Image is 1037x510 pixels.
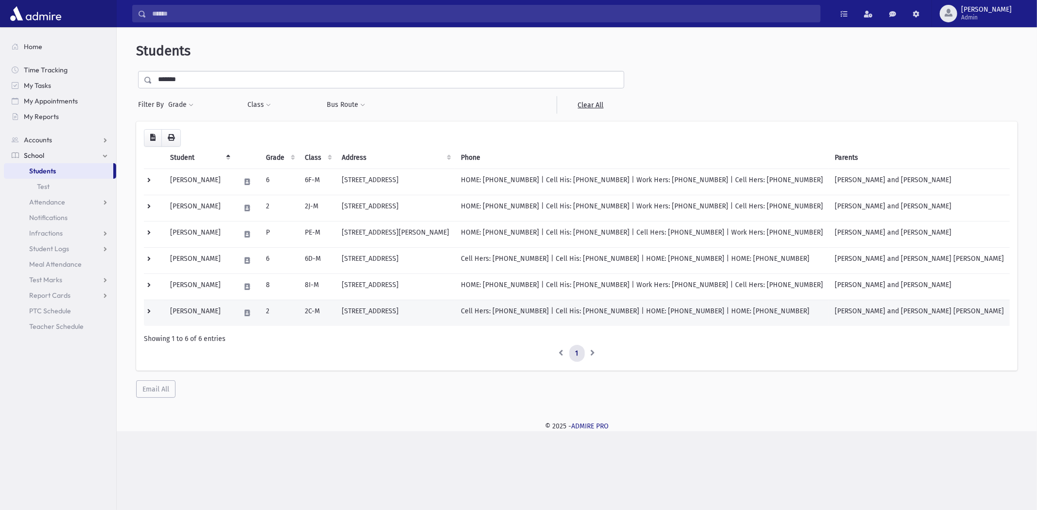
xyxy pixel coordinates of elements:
[336,221,455,247] td: [STREET_ADDRESS][PERSON_NAME]
[4,194,116,210] a: Attendance
[164,247,234,273] td: [PERSON_NAME]
[260,221,299,247] td: P
[4,132,116,148] a: Accounts
[4,225,116,241] a: Infractions
[29,167,56,175] span: Students
[829,169,1010,195] td: [PERSON_NAME] and [PERSON_NAME]
[4,241,116,256] a: Student Logs
[29,213,68,222] span: Notifications
[247,96,271,114] button: Class
[961,6,1012,14] span: [PERSON_NAME]
[144,334,1010,344] div: Showing 1 to 6 of 6 entries
[8,4,64,23] img: AdmirePro
[164,195,234,221] td: [PERSON_NAME]
[829,195,1010,221] td: [PERSON_NAME] and [PERSON_NAME]
[168,96,194,114] button: Grade
[144,129,162,147] button: CSV
[455,195,829,221] td: HOME: [PHONE_NUMBER] | Cell His: [PHONE_NUMBER] | Work Hers: [PHONE_NUMBER] | Cell Hers: [PHONE_N...
[24,112,59,121] span: My Reports
[336,147,455,169] th: Address: activate to sort column ascending
[29,291,70,300] span: Report Cards
[299,300,336,326] td: 2C-M
[161,129,181,147] button: Print
[24,66,68,74] span: Time Tracking
[299,273,336,300] td: 8I-M
[829,300,1010,326] td: [PERSON_NAME] and [PERSON_NAME] [PERSON_NAME]
[164,221,234,247] td: [PERSON_NAME]
[4,163,113,179] a: Students
[299,247,336,273] td: 6D-M
[299,147,336,169] th: Class: activate to sort column ascending
[29,275,62,284] span: Test Marks
[336,273,455,300] td: [STREET_ADDRESS]
[4,179,116,194] a: Test
[132,421,1021,431] div: © 2025 -
[829,247,1010,273] td: [PERSON_NAME] and [PERSON_NAME] [PERSON_NAME]
[336,300,455,326] td: [STREET_ADDRESS]
[961,14,1012,21] span: Admin
[164,300,234,326] td: [PERSON_NAME]
[146,5,820,22] input: Search
[327,96,366,114] button: Bus Route
[24,81,51,90] span: My Tasks
[4,39,116,54] a: Home
[260,169,299,195] td: 6
[164,147,234,169] th: Student: activate to sort column descending
[29,260,82,269] span: Meal Attendance
[24,151,44,160] span: School
[164,169,234,195] td: [PERSON_NAME]
[829,147,1010,169] th: Parents
[4,319,116,334] a: Teacher Schedule
[29,229,63,238] span: Infractions
[569,345,585,362] a: 1
[260,147,299,169] th: Grade: activate to sort column ascending
[260,273,299,300] td: 8
[336,247,455,273] td: [STREET_ADDRESS]
[455,147,829,169] th: Phone
[455,221,829,247] td: HOME: [PHONE_NUMBER] | Cell His: [PHONE_NUMBER] | Cell Hers: [PHONE_NUMBER] | Work Hers: [PHONE_N...
[557,96,624,114] a: Clear All
[24,42,42,51] span: Home
[138,100,168,110] span: Filter By
[4,109,116,124] a: My Reports
[4,256,116,272] a: Meal Attendance
[336,169,455,195] td: [STREET_ADDRESS]
[299,195,336,221] td: 2J-M
[29,322,84,331] span: Teacher Schedule
[164,273,234,300] td: [PERSON_NAME]
[29,198,65,206] span: Attendance
[260,247,299,273] td: 6
[29,244,69,253] span: Student Logs
[4,210,116,225] a: Notifications
[24,136,52,144] span: Accounts
[829,221,1010,247] td: [PERSON_NAME] and [PERSON_NAME]
[4,148,116,163] a: School
[299,169,336,195] td: 6F-M
[260,195,299,221] td: 2
[455,247,829,273] td: Cell Hers: [PHONE_NUMBER] | Cell His: [PHONE_NUMBER] | HOME: [PHONE_NUMBER] | HOME: [PHONE_NUMBER]
[4,288,116,303] a: Report Cards
[4,78,116,93] a: My Tasks
[336,195,455,221] td: [STREET_ADDRESS]
[136,43,191,59] span: Students
[571,422,609,430] a: ADMIRE PRO
[136,380,176,398] button: Email All
[299,221,336,247] td: PE-M
[455,300,829,326] td: Cell Hers: [PHONE_NUMBER] | Cell His: [PHONE_NUMBER] | HOME: [PHONE_NUMBER] | HOME: [PHONE_NUMBER]
[29,306,71,315] span: PTC Schedule
[4,62,116,78] a: Time Tracking
[4,93,116,109] a: My Appointments
[24,97,78,105] span: My Appointments
[4,303,116,319] a: PTC Schedule
[455,169,829,195] td: HOME: [PHONE_NUMBER] | Cell His: [PHONE_NUMBER] | Work Hers: [PHONE_NUMBER] | Cell Hers: [PHONE_N...
[455,273,829,300] td: HOME: [PHONE_NUMBER] | Cell His: [PHONE_NUMBER] | Work Hers: [PHONE_NUMBER] | Cell Hers: [PHONE_N...
[260,300,299,326] td: 2
[4,272,116,288] a: Test Marks
[829,273,1010,300] td: [PERSON_NAME] and [PERSON_NAME]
